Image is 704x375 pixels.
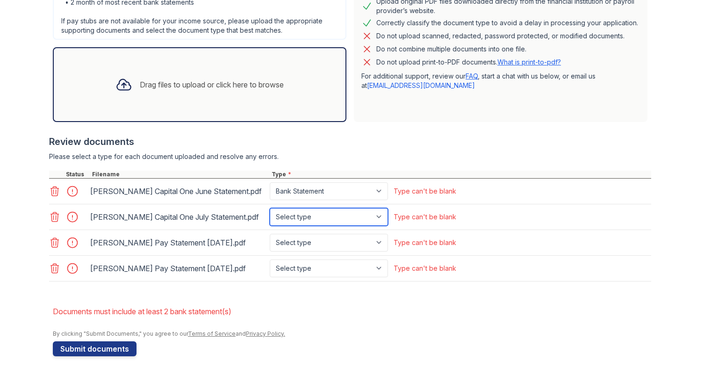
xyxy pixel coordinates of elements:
[53,302,651,321] li: Documents must include at least 2 bank statement(s)
[394,264,456,273] div: Type can't be blank
[466,72,478,80] a: FAQ
[376,17,638,29] div: Correctly classify the document type to avoid a delay in processing your application.
[394,187,456,196] div: Type can't be blank
[394,238,456,247] div: Type can't be blank
[497,58,561,66] a: What is print-to-pdf?
[90,184,266,199] div: [PERSON_NAME] Capital One June Statement.pdf
[188,330,236,337] a: Terms of Service
[90,235,266,250] div: [PERSON_NAME] Pay Statement [DATE].pdf
[53,330,651,338] div: By clicking "Submit Documents," you agree to our and
[90,209,266,224] div: [PERSON_NAME] Capital One July Statement.pdf
[376,43,526,55] div: Do not combine multiple documents into one file.
[361,72,640,90] p: For additional support, review our , start a chat with us below, or email us at
[367,81,475,89] a: [EMAIL_ADDRESS][DOMAIN_NAME]
[49,152,651,161] div: Please select a type for each document uploaded and resolve any errors.
[53,341,136,356] button: Submit documents
[64,171,90,178] div: Status
[246,330,285,337] a: Privacy Policy.
[49,135,651,148] div: Review documents
[90,261,266,276] div: [PERSON_NAME] Pay Statement [DATE].pdf
[140,79,284,90] div: Drag files to upload or click here to browse
[394,212,456,222] div: Type can't be blank
[376,30,625,42] div: Do not upload scanned, redacted, password protected, or modified documents.
[270,171,651,178] div: Type
[90,171,270,178] div: Filename
[376,58,561,67] p: Do not upload print-to-PDF documents.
